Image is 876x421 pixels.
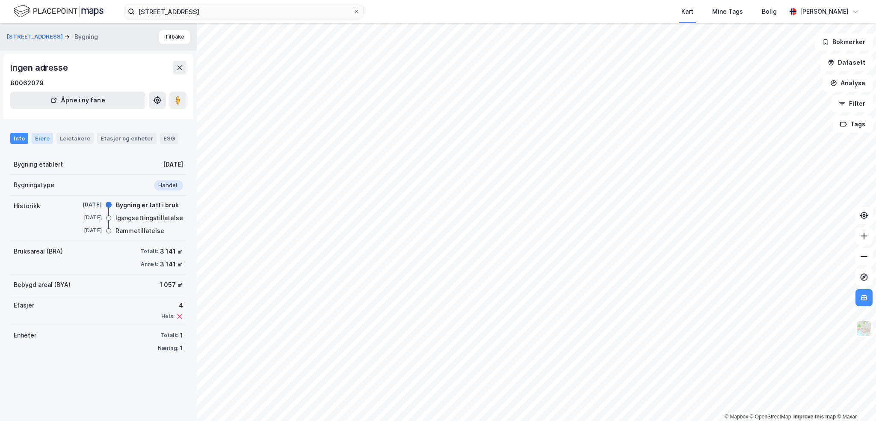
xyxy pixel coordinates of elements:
[833,380,876,421] div: Kontrollprogram for chat
[161,313,175,320] div: Heis:
[159,30,190,44] button: Tilbake
[823,75,873,92] button: Analyse
[10,133,28,144] div: Info
[160,259,183,269] div: 3 141 ㎡
[180,343,183,353] div: 1
[160,133,178,144] div: ESG
[14,300,34,311] div: Etasjer
[135,5,353,18] input: Søk på adresse, matrikkel, gårdeiere, leietakere eller personer
[10,92,145,109] button: Åpne i ny fane
[116,200,179,210] div: Bygning er tatt i bruk
[160,280,183,290] div: 1 057 ㎡
[793,414,836,420] a: Improve this map
[800,6,849,17] div: [PERSON_NAME]
[115,213,183,223] div: Igangsettingstillatelse
[101,134,153,142] div: Etasjer og enheter
[856,320,872,337] img: Z
[68,201,102,209] div: [DATE]
[833,380,876,421] iframe: Chat Widget
[14,330,36,340] div: Enheter
[14,180,54,190] div: Bygningstype
[160,246,183,257] div: 3 141 ㎡
[115,226,164,236] div: Rammetillatelse
[68,227,102,234] div: [DATE]
[68,214,102,221] div: [DATE]
[161,300,183,311] div: 4
[833,116,873,133] button: Tags
[725,414,748,420] a: Mapbox
[14,201,40,211] div: Historikk
[180,330,183,340] div: 1
[762,6,777,17] div: Bolig
[7,33,65,41] button: [STREET_ADDRESS]
[160,332,178,339] div: Totalt:
[750,414,791,420] a: OpenStreetMap
[74,32,98,42] div: Bygning
[140,248,158,255] div: Totalt:
[832,95,873,112] button: Filter
[14,4,104,19] img: logo.f888ab2527a4732fd821a326f86c7f29.svg
[14,159,63,170] div: Bygning etablert
[56,133,94,144] div: Leietakere
[14,280,71,290] div: Bebygd areal (BYA)
[163,159,183,170] div: [DATE]
[158,345,178,352] div: Næring:
[32,133,53,144] div: Eiere
[10,78,44,88] div: 80062079
[820,54,873,71] button: Datasett
[681,6,693,17] div: Kart
[815,33,873,51] button: Bokmerker
[712,6,743,17] div: Mine Tags
[14,246,63,257] div: Bruksareal (BRA)
[141,261,158,268] div: Annet:
[10,61,69,75] div: Ingen adresse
